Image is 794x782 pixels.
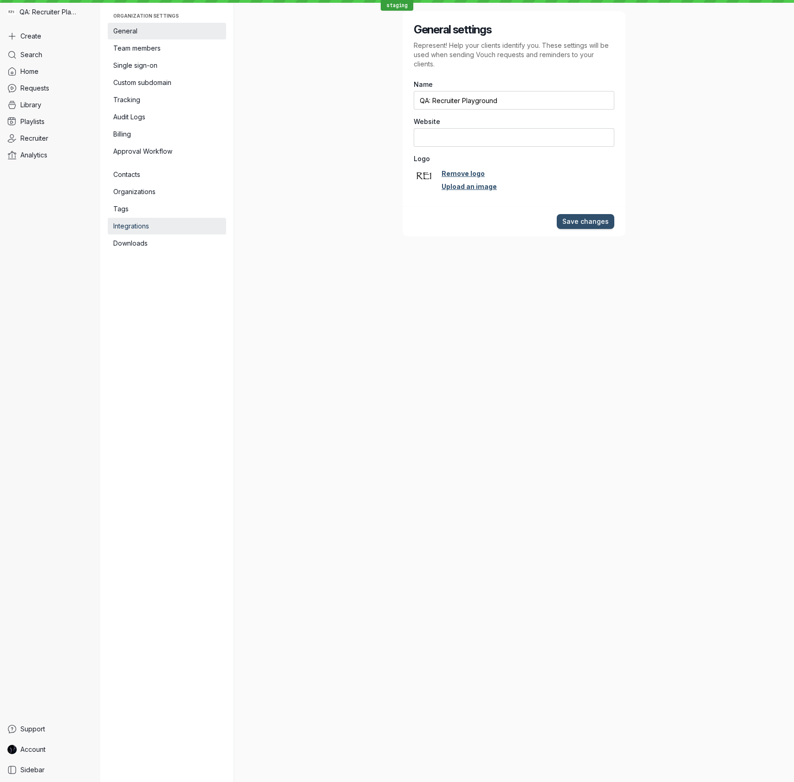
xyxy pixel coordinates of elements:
button: Save changes [557,214,614,229]
a: Recruiter [4,130,97,147]
span: Library [20,100,41,110]
a: General [108,23,226,39]
a: Billing [108,126,226,143]
span: Name [414,80,433,89]
a: Library [4,97,97,113]
span: Logo [414,154,430,163]
span: Billing [113,130,221,139]
a: Downloads [108,235,226,252]
a: Sidebar [4,762,97,778]
div: QA: Recruiter Playground [4,4,97,20]
span: General [113,26,221,36]
a: Custom subdomain [108,74,226,91]
span: Approval Workflow [113,147,221,156]
button: QA: Recruiter Playground avatar [414,165,436,188]
a: Remove logo [442,169,485,178]
img: RECollaborator avatar [7,745,17,754]
a: Tracking [108,91,226,108]
span: Save changes [562,217,609,226]
span: Recruiter [20,134,48,143]
a: Home [4,63,97,80]
span: Support [20,724,45,734]
a: Approval Workflow [108,143,226,160]
span: Single sign-on [113,61,221,70]
a: Support [4,721,97,737]
span: QA: Recruiter Playground [20,7,79,17]
a: Upload an image [442,182,497,191]
span: Integrations [113,222,221,231]
span: Audit Logs [113,112,221,122]
span: Contacts [113,170,221,179]
span: Sidebar [20,765,45,775]
a: Tags [108,201,226,217]
span: Account [20,745,46,754]
a: Analytics [4,147,97,163]
span: Analytics [20,150,47,160]
a: Integrations [108,218,226,235]
span: Search [20,50,42,59]
span: Organization settings [113,13,221,19]
a: Playlists [4,113,97,130]
a: Single sign-on [108,57,226,74]
img: QA: Recruiter Playground avatar [7,8,16,16]
span: Custom subdomain [113,78,221,87]
span: Playlists [20,117,45,126]
button: Create [4,28,97,45]
span: Tracking [113,95,221,104]
p: Represent! Help your clients identify you. These settings will be used when sending Vouch request... [414,41,614,69]
span: Organizations [113,187,221,196]
span: Requests [20,84,49,93]
a: Contacts [108,166,226,183]
span: Home [20,67,39,76]
a: Team members [108,40,226,57]
h2: General settings [414,22,614,37]
a: RECollaborator avatarAccount [4,741,97,758]
a: Search [4,46,97,63]
span: Website [414,117,440,126]
a: Audit Logs [108,109,226,125]
a: Organizations [108,183,226,200]
span: Downloads [113,239,221,248]
a: Requests [4,80,97,97]
span: Tags [113,204,221,214]
span: Create [20,32,41,41]
span: Team members [113,44,221,53]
